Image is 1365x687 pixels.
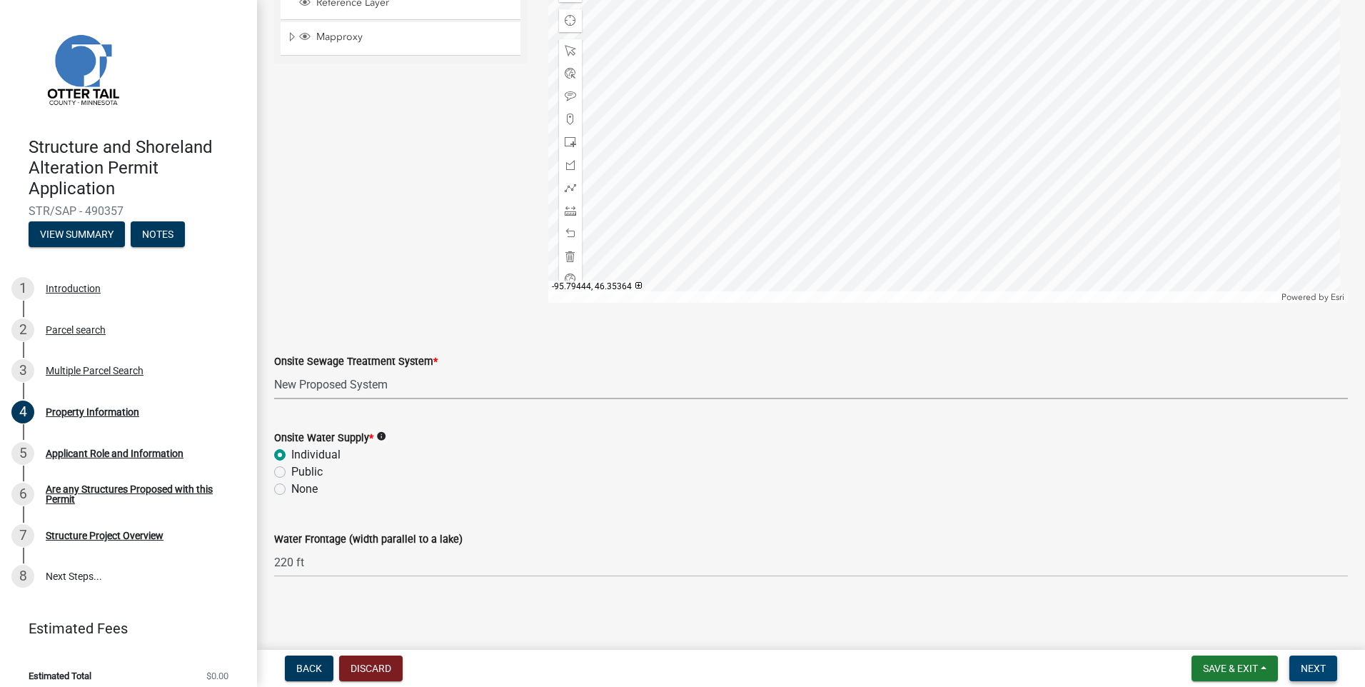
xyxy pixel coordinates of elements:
[46,407,139,417] div: Property Information
[1289,656,1337,681] button: Next
[29,671,91,681] span: Estimated Total
[291,446,341,463] label: Individual
[11,442,34,465] div: 5
[11,483,34,506] div: 6
[1203,663,1258,674] span: Save & Exit
[29,15,136,122] img: Otter Tail County, Minnesota
[11,565,34,588] div: 8
[206,671,228,681] span: $0.00
[11,614,234,643] a: Estimated Fees
[313,31,515,44] span: Mapproxy
[274,433,373,443] label: Onsite Water Supply
[11,401,34,423] div: 4
[46,531,163,541] div: Structure Project Overview
[1278,291,1348,303] div: Powered by
[376,431,386,441] i: info
[29,137,246,199] h4: Structure and Shoreland Alteration Permit Application
[274,535,463,545] label: Water Frontage (width parallel to a lake)
[286,31,297,46] span: Expand
[11,524,34,547] div: 7
[285,656,333,681] button: Back
[1301,663,1326,674] span: Next
[291,463,323,481] label: Public
[1331,292,1344,302] a: Esri
[46,284,101,294] div: Introduction
[131,221,185,247] button: Notes
[29,221,125,247] button: View Summary
[296,663,322,674] span: Back
[46,448,183,458] div: Applicant Role and Information
[281,22,520,55] li: Mapproxy
[29,230,125,241] wm-modal-confirm: Summary
[291,481,318,498] label: None
[46,484,234,504] div: Are any Structures Proposed with this Permit
[559,9,582,32] div: Find my location
[131,230,185,241] wm-modal-confirm: Notes
[1192,656,1278,681] button: Save & Exit
[46,366,143,376] div: Multiple Parcel Search
[29,204,228,218] span: STR/SAP - 490357
[274,357,438,367] label: Onsite Sewage Treatment System
[11,277,34,300] div: 1
[297,31,515,45] div: Mapproxy
[339,656,403,681] button: Discard
[46,325,106,335] div: Parcel search
[11,319,34,341] div: 2
[11,359,34,382] div: 3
